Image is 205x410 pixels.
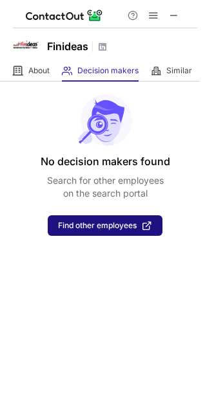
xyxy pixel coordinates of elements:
button: Find other employees [48,215,162,236]
h1: Finideas [47,39,88,54]
span: Similar [166,66,192,76]
img: d93d40b91a93fa2e95968501b8df6215 [13,31,39,57]
header: No decision makers found [41,154,170,169]
span: Decision makers [77,66,139,76]
span: Find other employees [58,221,137,230]
img: No leads found [77,94,133,146]
img: ContactOut v5.3.10 [26,8,103,23]
p: Search for other employees on the search portal [47,174,164,200]
span: About [28,66,50,76]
